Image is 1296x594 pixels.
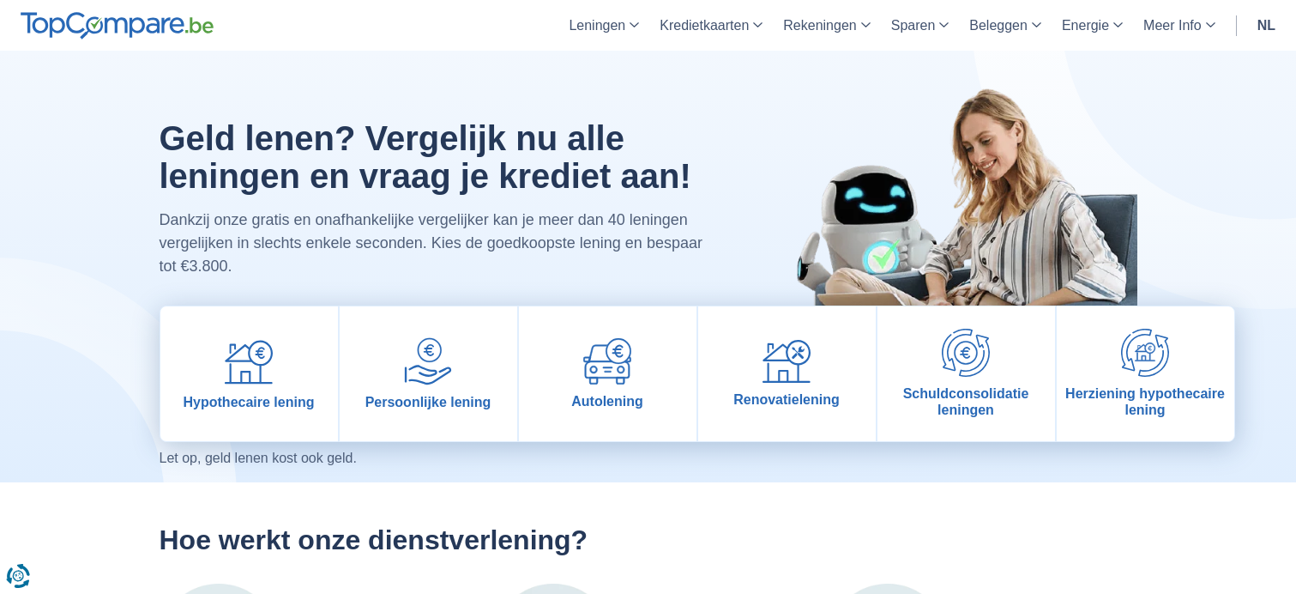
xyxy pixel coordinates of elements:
img: Persoonlijke lening [404,337,452,385]
span: Renovatielening [733,391,840,408]
img: Hypothecaire lening [225,337,273,385]
img: Herziening hypothecaire lening [1121,329,1169,377]
a: Renovatielening [698,306,876,441]
a: Schuldconsolidatie leningen [877,306,1055,441]
h1: Geld lenen? Vergelijk nu alle leningen en vraag je krediet aan! [160,119,720,195]
span: Autolening [571,393,643,409]
img: Schuldconsolidatie leningen [942,329,990,377]
span: Herziening hypothecaire lening [1064,385,1227,418]
span: Persoonlijke lening [365,394,491,410]
p: Dankzij onze gratis en onafhankelijke vergelijker kan je meer dan 40 leningen vergelijken in slec... [160,209,720,278]
a: Hypothecaire lening [160,306,338,441]
h2: Hoe werkt onze dienstverlening? [160,524,1137,556]
span: Schuldconsolidatie leningen [884,385,1048,418]
img: Autolening [583,338,631,385]
img: image-hero [760,51,1137,381]
a: Herziening hypothecaire lening [1057,306,1234,441]
span: Hypothecaire lening [184,394,315,410]
a: Persoonlijke lening [340,306,517,441]
img: TopCompare [21,12,214,39]
a: Autolening [519,306,696,441]
img: Renovatielening [763,340,811,384]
